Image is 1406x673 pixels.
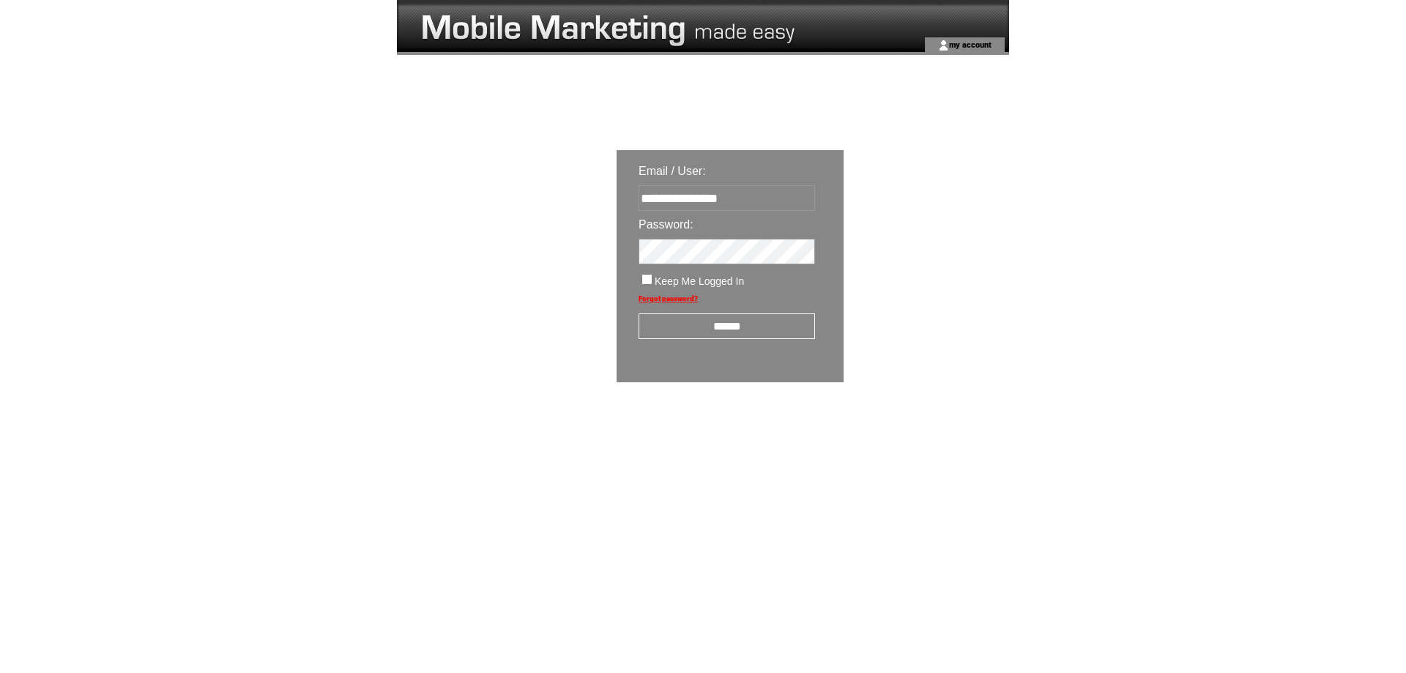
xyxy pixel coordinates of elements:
span: Password: [639,218,693,231]
a: my account [949,40,992,49]
a: Forgot password? [639,294,698,302]
img: transparent.png [886,419,959,437]
span: Email / User: [639,165,706,177]
span: Keep Me Logged In [655,275,744,287]
img: account_icon.gif [938,40,949,51]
